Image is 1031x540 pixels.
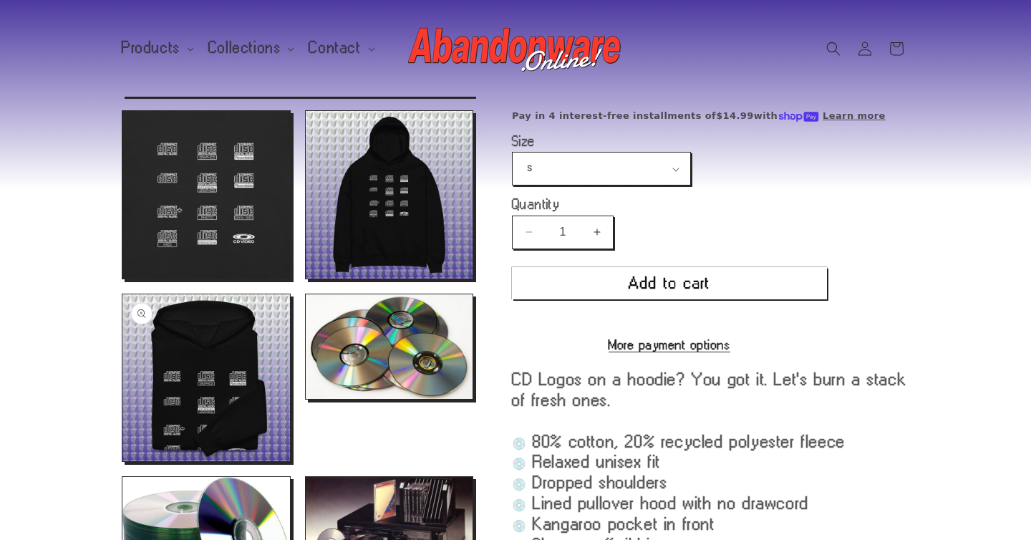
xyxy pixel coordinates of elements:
[208,42,281,54] span: Collections
[512,266,827,299] button: Add to cart
[200,33,301,63] summary: Collections
[113,33,200,63] summary: Products
[403,14,629,82] a: Abandonware
[512,133,827,148] label: Size
[512,338,827,351] a: More payment options
[300,33,380,63] summary: Contact
[408,20,623,77] img: Abandonware
[512,197,827,211] label: Quantity
[309,42,361,54] span: Contact
[122,42,180,54] span: Products
[818,33,849,64] summary: Search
